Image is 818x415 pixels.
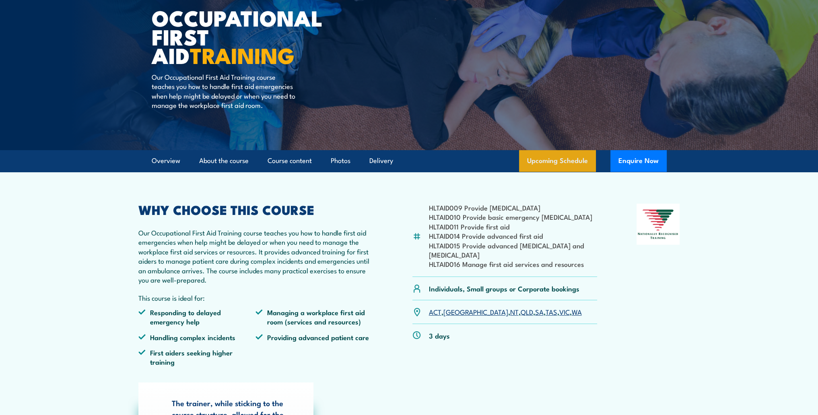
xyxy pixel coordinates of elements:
a: TAS [546,307,557,316]
strong: TRAINING [190,38,295,71]
a: NT [510,307,519,316]
li: Providing advanced patient care [255,332,373,342]
p: Our Occupational First Aid Training course teaches you how to handle first aid emergencies when h... [138,228,373,284]
a: Delivery [369,150,393,171]
button: Enquire Now [610,150,667,172]
h1: Occupational First Aid [152,8,350,64]
li: HLTAID015 Provide advanced [MEDICAL_DATA] and [MEDICAL_DATA] [429,241,598,260]
a: Overview [152,150,180,171]
a: VIC [559,307,570,316]
a: Upcoming Schedule [519,150,596,172]
a: WA [572,307,582,316]
p: Our Occupational First Aid Training course teaches you how to handle first aid emergencies when h... [152,72,299,110]
li: Responding to delayed emergency help [138,308,256,326]
p: 3 days [429,331,450,340]
li: HLTAID016 Manage first aid services and resources [429,259,598,268]
a: [GEOGRAPHIC_DATA] [443,307,508,316]
li: HLTAID010 Provide basic emergency [MEDICAL_DATA] [429,212,598,221]
p: This course is ideal for: [138,293,373,302]
li: HLTAID011 Provide first aid [429,222,598,231]
a: SA [535,307,544,316]
a: About the course [199,150,249,171]
img: Nationally Recognised Training logo. [637,204,680,245]
li: Managing a workplace first aid room (services and resources) [255,308,373,326]
li: First aiders seeking higher training [138,348,256,367]
a: Photos [331,150,350,171]
p: Individuals, Small groups or Corporate bookings [429,284,579,293]
li: Handling complex incidents [138,332,256,342]
p: , , , , , , , [429,307,582,316]
li: HLTAID014 Provide advanced first aid [429,231,598,240]
h2: WHY CHOOSE THIS COURSE [138,204,373,215]
a: Course content [268,150,312,171]
a: QLD [521,307,533,316]
a: ACT [429,307,441,316]
li: HLTAID009 Provide [MEDICAL_DATA] [429,203,598,212]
